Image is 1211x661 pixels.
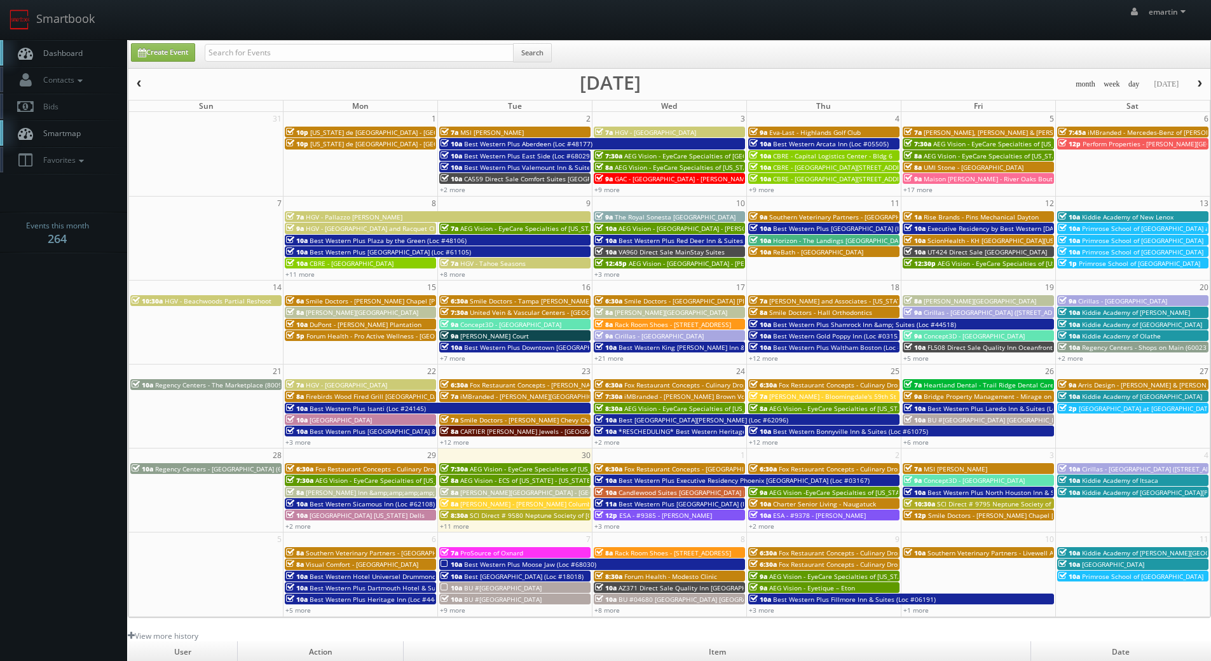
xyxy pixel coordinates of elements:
[903,185,933,194] a: +17 more
[773,174,976,183] span: CBRE - [GEOGRAPHIC_DATA][STREET_ADDRESS][GEOGRAPHIC_DATA]
[10,10,30,30] img: smartbook-logo.png
[286,488,304,497] span: 8a
[594,438,620,447] a: +2 more
[924,296,1036,305] span: [PERSON_NAME][GEOGRAPHIC_DATA]
[904,511,926,520] span: 12p
[595,128,613,137] span: 7a
[769,488,980,497] span: AEG Vision -EyeCare Specialties of [US_STATE] – Eyes On Sammamish
[773,224,934,233] span: Best Western Plus [GEOGRAPHIC_DATA] (Loc #64008)
[460,392,630,401] span: iMBranded - [PERSON_NAME][GEOGRAPHIC_DATA] BMW
[441,320,458,329] span: 9a
[1099,76,1125,92] button: week
[37,74,86,85] span: Contacts
[924,128,1168,137] span: [PERSON_NAME], [PERSON_NAME] & [PERSON_NAME], LLC - [GEOGRAPHIC_DATA]
[306,488,508,497] span: [PERSON_NAME] Inn &amp;amp;amp;amp; Suites [PERSON_NAME]
[132,380,153,389] span: 10a
[749,163,771,172] span: 10a
[624,392,774,401] span: iMBranded - [PERSON_NAME] Brown Volkswagen
[464,343,660,352] span: Best Western Plus Downtown [GEOGRAPHIC_DATA] (Loc #48199)
[927,236,1078,245] span: ScionHealth - KH [GEOGRAPHIC_DATA][US_STATE]
[441,511,468,520] span: 8:30a
[595,464,622,473] span: 6:30a
[924,151,1139,160] span: AEG Vision - EyeCare Specialties of [US_STATE] - Carolina Family Vision
[749,224,771,233] span: 10a
[773,331,903,340] span: Best Western Gold Poppy Inn (Loc #03153)
[1058,236,1080,245] span: 10a
[749,247,771,256] span: 10a
[1058,247,1080,256] span: 10a
[306,308,418,317] span: [PERSON_NAME][GEOGRAPHIC_DATA]
[441,380,468,389] span: 6:30a
[924,476,1025,485] span: Concept3D - [GEOGRAPHIC_DATA]
[513,43,552,62] button: Search
[441,139,462,148] span: 10a
[286,476,313,485] span: 7:30a
[769,128,861,137] span: Eva-Last - Highlands Golf Club
[749,331,771,340] span: 10a
[749,464,777,473] span: 6:30a
[441,415,458,424] span: 7a
[306,212,402,221] span: HGV - Pallazzo [PERSON_NAME]
[285,522,311,531] a: +2 more
[904,331,922,340] span: 9a
[155,380,288,389] span: Regency Centers - The Marketplace (80099)
[749,522,774,531] a: +2 more
[624,296,829,305] span: Smile Doctors - [GEOGRAPHIC_DATA] [PERSON_NAME] Orthodontics
[470,380,692,389] span: Fox Restaurant Concepts - [PERSON_NAME] Cocina - [GEOGRAPHIC_DATA]
[1058,392,1080,401] span: 10a
[441,499,458,508] span: 8a
[441,331,458,340] span: 9a
[773,427,928,436] span: Best Western Bonnyville Inn & Suites (Loc #61075)
[441,392,458,401] span: 7a
[306,392,448,401] span: Firebirds Wood Fired Grill [GEOGRAPHIC_DATA]
[619,511,712,520] span: ESA - #9385 - [PERSON_NAME]
[904,476,922,485] span: 9a
[286,139,308,148] span: 10p
[749,296,767,305] span: 7a
[619,476,870,485] span: Best Western Plus Executive Residency Phoenix [GEOGRAPHIC_DATA] (Loc #03167)
[1078,296,1167,305] span: Cirillas - [GEOGRAPHIC_DATA]
[1058,224,1080,233] span: 10a
[460,427,627,436] span: CARTIER [PERSON_NAME] Jewels - [GEOGRAPHIC_DATA]
[460,415,599,424] span: Smile Doctors - [PERSON_NAME] Chevy Chase
[624,404,831,413] span: AEG Vision - EyeCare Specialties of [US_STATE] - A1A Family EyeCare
[165,296,271,305] span: HGV - Beachwoods Partial Reshoot
[779,380,980,389] span: Fox Restaurant Concepts - Culinary Dropout - [GEOGRAPHIC_DATA]
[749,488,767,497] span: 9a
[1124,76,1144,92] button: day
[769,296,969,305] span: [PERSON_NAME] and Associates - [US_STATE][GEOGRAPHIC_DATA]
[619,499,780,508] span: Best Western Plus [GEOGRAPHIC_DATA] (Loc #35038)
[1082,247,1203,256] span: Primrose School of [GEOGRAPHIC_DATA]
[460,331,529,340] span: [PERSON_NAME] Court
[470,464,700,473] span: AEG Vision - EyeCare Specialties of [US_STATE] – [PERSON_NAME] Eye Clinic
[1058,320,1080,329] span: 10a
[440,522,469,531] a: +11 more
[904,464,922,473] span: 7a
[615,163,830,172] span: AEG Vision - EyeCare Specialties of [US_STATE] - In Focus Vision Center
[749,212,767,221] span: 9a
[286,236,308,245] span: 10a
[1058,259,1077,268] span: 1p
[310,139,486,148] span: [US_STATE] de [GEOGRAPHIC_DATA] - [GEOGRAPHIC_DATA]
[286,380,304,389] span: 7a
[619,415,788,424] span: Best [GEOGRAPHIC_DATA][PERSON_NAME] (Loc #62096)
[460,488,641,497] span: [PERSON_NAME][GEOGRAPHIC_DATA] - [GEOGRAPHIC_DATA]
[749,499,771,508] span: 10a
[441,128,458,137] span: 7a
[749,404,767,413] span: 8a
[619,343,807,352] span: Best Western King [PERSON_NAME] Inn & Suites (Loc #62106)
[595,236,617,245] span: 10a
[470,511,648,520] span: SCI Direct # 9580 Neptune Society of [GEOGRAPHIC_DATA]
[595,404,622,413] span: 8:30a
[773,247,863,256] span: ReBath - [GEOGRAPHIC_DATA]
[1058,212,1080,221] span: 10a
[1079,259,1200,268] span: Primrose School of [GEOGRAPHIC_DATA]
[595,427,617,436] span: 10a
[37,101,58,112] span: Bids
[773,511,866,520] span: ESA - #9378 - [PERSON_NAME]
[595,476,617,485] span: 10a
[619,427,799,436] span: *RESCHEDULING* Best Western Heritage Inn (Loc #05465)
[615,320,731,329] span: Rack Room Shoes - [STREET_ADDRESS]
[773,139,889,148] span: Best Western Arcata Inn (Loc #05505)
[286,499,308,508] span: 10a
